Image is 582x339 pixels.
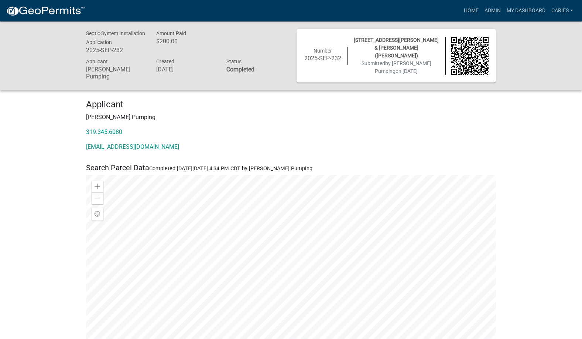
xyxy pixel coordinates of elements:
[156,58,174,64] span: Created
[482,4,504,18] a: Admin
[92,192,103,204] div: Zoom out
[461,4,482,18] a: Home
[375,60,431,74] span: by [PERSON_NAME] Pumping
[86,66,145,80] h6: [PERSON_NAME] Pumping
[504,4,548,18] a: My Dashboard
[86,47,145,54] h6: 2025-SEP-232
[86,143,179,150] a: [EMAIL_ADDRESS][DOMAIN_NAME]
[451,37,489,75] img: QR code
[86,58,108,64] span: Applicant
[86,128,122,135] a: 319.345.6080
[156,38,215,45] h6: $200.00
[86,99,496,110] h4: Applicant
[156,66,215,73] h6: [DATE]
[304,55,342,62] h6: 2025-SEP-232
[156,30,186,36] span: Amount Paid
[92,208,103,220] div: Find my location
[548,4,576,18] a: CarieS
[149,165,312,172] span: Completed [DATE][DATE] 4:34 PM CDT by [PERSON_NAME] Pumping
[86,30,145,45] span: Septic System Installation Application
[354,37,439,58] span: [STREET_ADDRESS][PERSON_NAME] & [PERSON_NAME] ([PERSON_NAME])
[226,58,242,64] span: Status
[362,60,431,74] span: Submitted on [DATE]
[86,113,496,122] p: [PERSON_NAME] Pumping
[226,66,254,73] strong: Completed
[92,181,103,192] div: Zoom in
[314,48,332,54] span: Number
[86,163,496,172] h5: Search Parcel Data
